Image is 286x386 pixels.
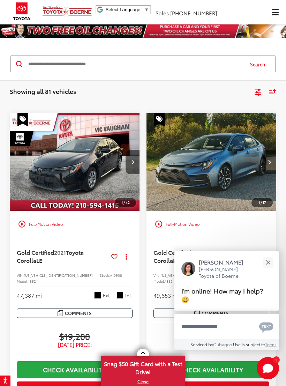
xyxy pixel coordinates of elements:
button: Next image [262,150,276,174]
a: Check Availability [153,361,269,378]
span: Special [17,113,28,126]
button: Chat with SMS [257,319,276,334]
img: 2021 Toyota Corolla LE [9,113,140,211]
a: Select Language​ [105,7,149,12]
span: I'm online! How may I help? 😀 [181,286,263,304]
span: Showing all 81 vehicles [10,87,76,95]
p: [PERSON_NAME] Toyota of Boerne [199,266,250,280]
img: Comments [58,310,63,316]
div: 2022 Toyota Corolla LE 0 [146,113,277,211]
span: [DATE] Price: [153,341,269,348]
a: 2022 Toyota Corolla LE2022 Toyota Corolla LE2022 Toyota Corolla LE2022 Toyota Corolla LE [146,113,277,211]
span: Special [154,113,165,126]
span: Model: [17,279,28,284]
span: Select Language [105,7,140,12]
span: Stock: [100,273,110,278]
span: / [260,200,263,205]
div: 2021 Toyota Corolla LE 0 [9,113,140,211]
div: Close[PERSON_NAME][PERSON_NAME] Toyota of BoerneI'm online! How may I help? 😀Type your messageCha... [174,251,279,350]
img: Vic Vaughan Toyota of Boerne [42,5,92,17]
p: [PERSON_NAME] [199,258,250,266]
span: Serviced by [190,341,213,347]
a: Terms [265,341,277,347]
button: Search [243,55,275,73]
svg: Text [259,321,273,333]
span: / [123,200,126,205]
span: VIN: [153,273,160,278]
span: Gold Certified [153,248,191,256]
div: 47,387 mi [17,291,42,299]
img: 2022 Toyota Corolla LE [146,113,277,211]
a: Gold Certified2021Toyota CorollaLE [17,248,108,264]
span: VIN: [17,273,24,278]
a: 2021 Toyota Corolla LE2021 Toyota Corolla LE2021 Toyota Corolla LE2021 Toyota Corolla LE [9,113,140,211]
span: Use is subject to [233,341,265,347]
span: dropdown dots [126,254,127,259]
span: Gold Certified [17,248,54,256]
svg: Start Chat [257,357,279,379]
span: [PHONE_NUMBER] [170,9,217,17]
button: Actions [257,250,269,262]
span: 1852 [28,279,36,284]
span: 17 [263,200,266,205]
div: 49,653 mi [153,291,179,299]
a: Check Availability [17,361,133,378]
span: Black [94,292,101,299]
span: Sales [156,9,169,17]
textarea: Type your message [174,314,279,339]
span: 1852 [165,279,173,284]
a: Gold Certified2022Toyota CorollaLE [153,248,245,264]
button: Comments [17,309,133,318]
span: $19,200 [17,331,133,341]
button: Select filters [254,86,262,97]
span: $19,200 [153,331,269,341]
span: [DATE] Price: [17,341,133,348]
span: Model: [153,279,165,284]
span: 1 [258,200,260,205]
button: Close [261,255,276,270]
button: Next image [126,150,140,174]
button: Actions [120,250,133,262]
input: Search by Make, Model, or Keyword [28,56,243,73]
span: LE [36,256,42,264]
span: Black [116,292,123,299]
span: Toyota Corolla [17,248,84,264]
span: A10908 [110,273,122,278]
span: [US_VEHICLE_IDENTIFICATION_NUMBER] [160,273,229,278]
span: 1 [275,358,277,361]
span: Snag $50 Gift Card with a Test Drive! [102,356,184,378]
button: Select sort value [265,86,276,98]
a: Gubagoo. [213,341,233,347]
span: 42 [126,200,130,205]
span: 1 [121,200,123,205]
span: Toyota Corolla [153,248,221,264]
span: ▼ [144,7,149,12]
span: [US_VEHICLE_IDENTIFICATION_NUMBER] [24,273,93,278]
button: Comments [153,309,269,318]
button: Toggle Chat Window [257,357,279,379]
span: Int. [125,292,133,299]
span: 2021 [54,248,66,256]
span: LE [173,256,179,264]
span: Ext. [103,292,111,299]
span: Comments [65,310,92,317]
span: ​ [142,7,142,12]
